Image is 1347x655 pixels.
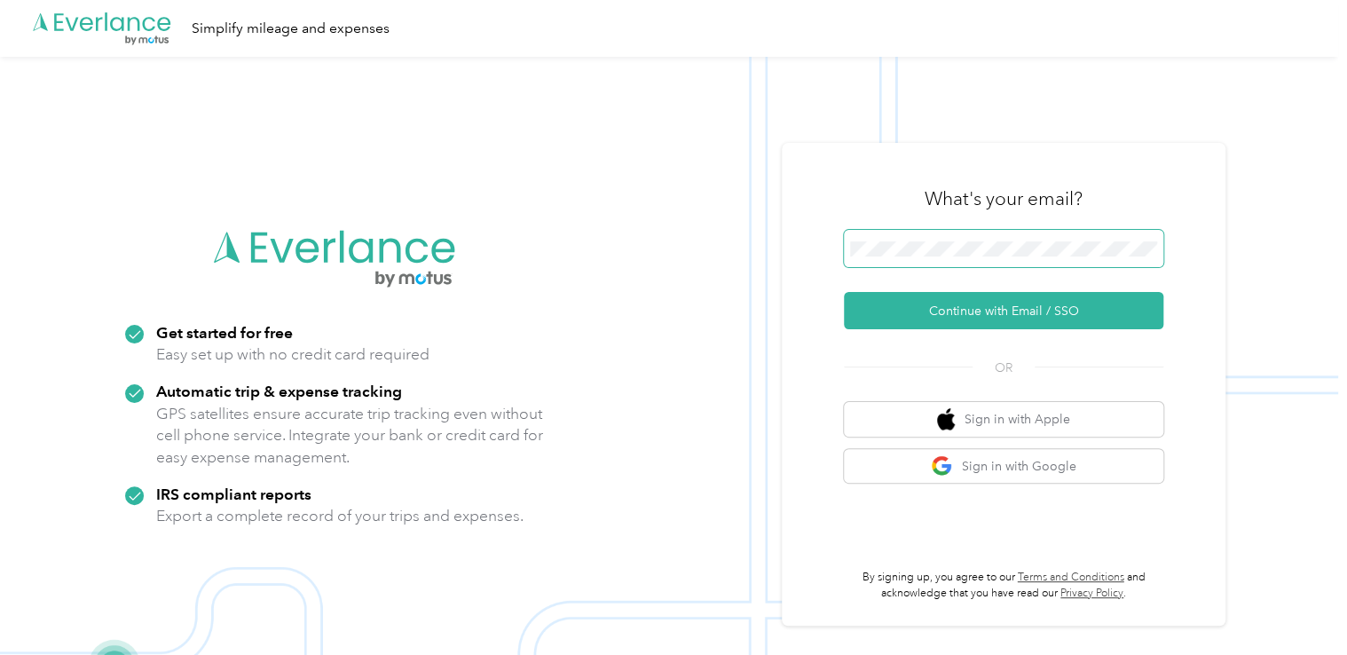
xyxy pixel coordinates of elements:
p: By signing up, you agree to our and acknowledge that you have read our . [844,570,1163,601]
button: google logoSign in with Google [844,449,1163,484]
h3: What's your email? [925,186,1083,211]
span: OR [973,359,1035,377]
p: Easy set up with no credit card required [156,343,429,366]
strong: Automatic trip & expense tracking [156,382,402,400]
button: Continue with Email / SSO [844,292,1163,329]
a: Terms and Conditions [1018,571,1124,584]
img: apple logo [937,408,955,430]
strong: Get started for free [156,323,293,342]
img: google logo [931,455,953,477]
p: GPS satellites ensure accurate trip tracking even without cell phone service. Integrate your bank... [156,403,544,469]
p: Export a complete record of your trips and expenses. [156,505,524,527]
a: Privacy Policy [1060,587,1123,600]
div: Simplify mileage and expenses [192,18,390,40]
strong: IRS compliant reports [156,485,311,503]
button: apple logoSign in with Apple [844,402,1163,437]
